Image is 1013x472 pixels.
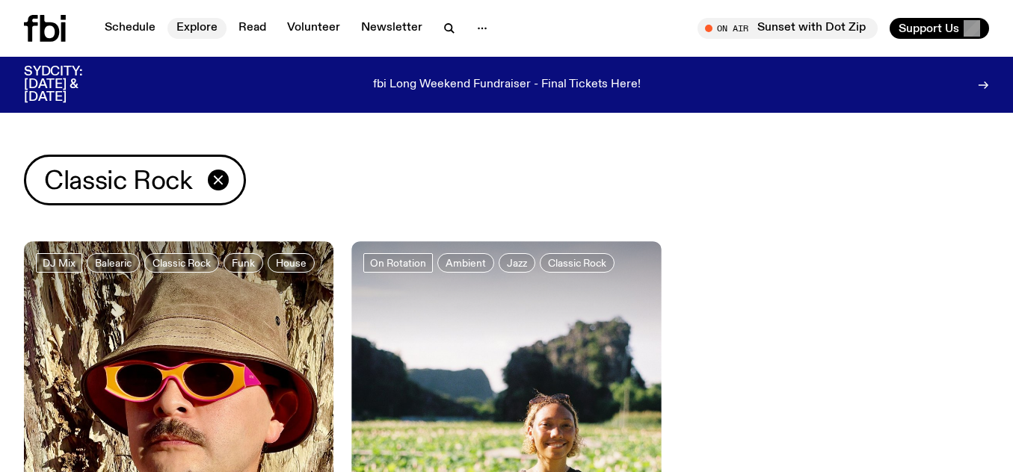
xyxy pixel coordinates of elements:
a: Volunteer [278,18,349,39]
a: House [268,253,315,273]
a: DJ Mix [36,253,82,273]
span: Balearic [95,258,132,269]
span: Classic Rock [548,258,606,269]
span: Funk [232,258,255,269]
a: Read [230,18,275,39]
a: On Rotation [363,253,433,273]
a: Funk [224,253,263,273]
a: Newsletter [352,18,431,39]
span: On Rotation [370,258,426,269]
span: House [276,258,307,269]
span: Ambient [446,258,486,269]
button: On AirSunset with Dot Zip [698,18,878,39]
h3: SYDCITY: [DATE] & [DATE] [24,66,120,104]
a: Balearic [87,253,140,273]
a: Ambient [437,253,494,273]
a: Classic Rock [540,253,615,273]
span: Support Us [899,22,959,35]
span: Classic Rock [44,166,193,195]
span: Jazz [507,258,527,269]
a: Classic Rock [144,253,219,273]
span: DJ Mix [43,258,76,269]
a: Explore [167,18,227,39]
a: Schedule [96,18,164,39]
a: Jazz [499,253,535,273]
button: Support Us [890,18,989,39]
p: fbi Long Weekend Fundraiser - Final Tickets Here! [373,78,641,92]
span: Classic Rock [153,258,211,269]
